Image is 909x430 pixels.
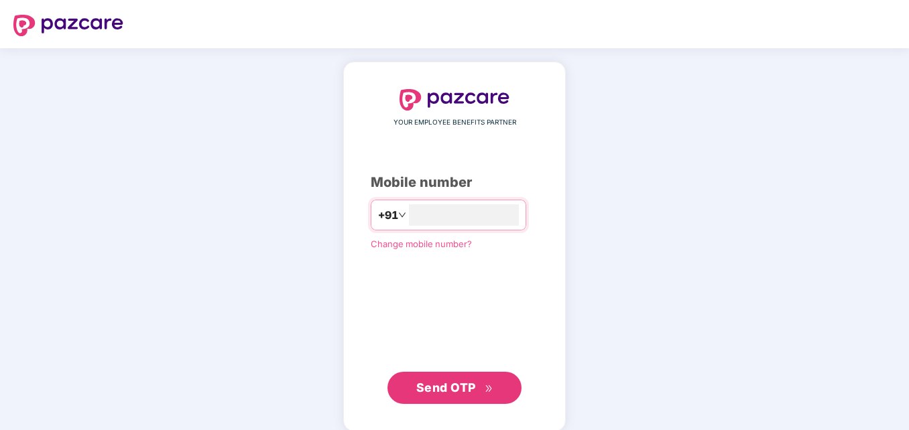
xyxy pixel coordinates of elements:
[378,207,398,224] span: +91
[485,384,493,393] span: double-right
[387,372,522,404] button: Send OTPdouble-right
[371,238,472,249] a: Change mobile number?
[371,172,538,193] div: Mobile number
[416,380,476,395] span: Send OTP
[400,89,509,111] img: logo
[393,117,516,128] span: YOUR EMPLOYEE BENEFITS PARTNER
[13,15,123,36] img: logo
[398,211,406,219] span: down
